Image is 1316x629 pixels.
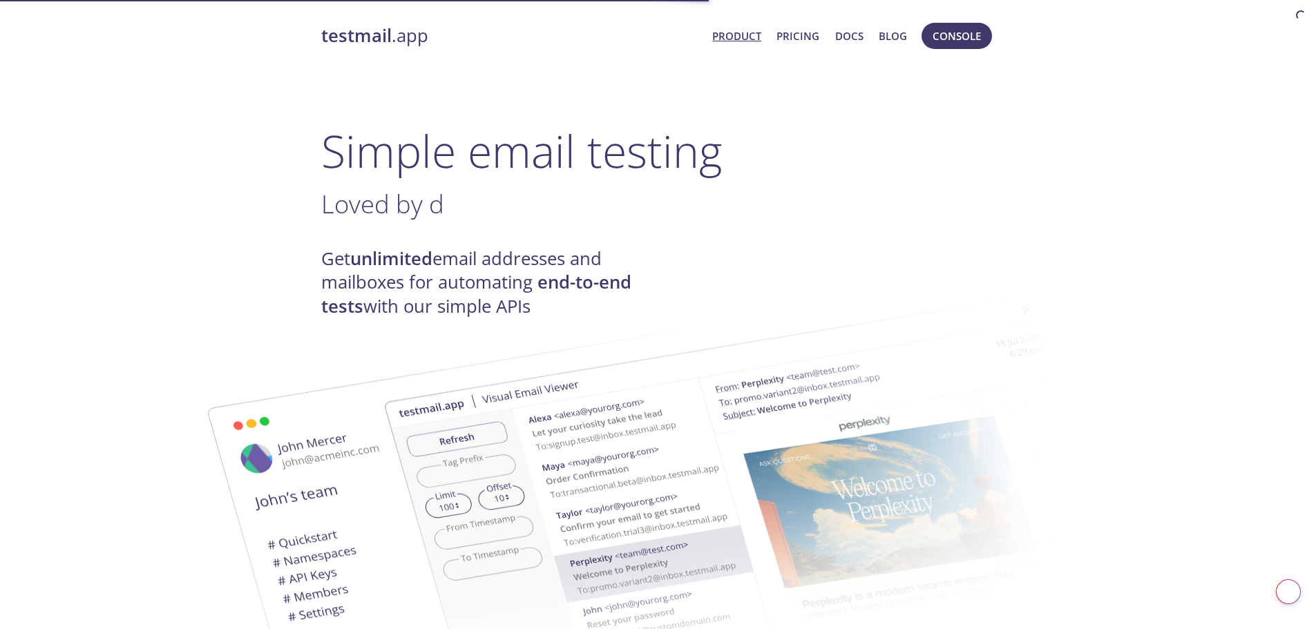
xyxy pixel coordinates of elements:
a: Blog [879,27,907,45]
button: Console [922,23,992,49]
strong: end-to-end tests [321,270,631,318]
strong: testmail [321,23,392,48]
strong: unlimited [350,246,432,271]
span: Console [933,27,981,45]
a: Pricing [776,27,819,45]
a: Docs [835,27,864,45]
span: Loved by d [321,186,444,221]
h1: Simple email testing [321,124,995,177]
a: testmail.app [321,24,702,48]
h4: Get email addresses and mailboxes for automating with our simple APIs [321,247,658,318]
a: Product [712,27,761,45]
